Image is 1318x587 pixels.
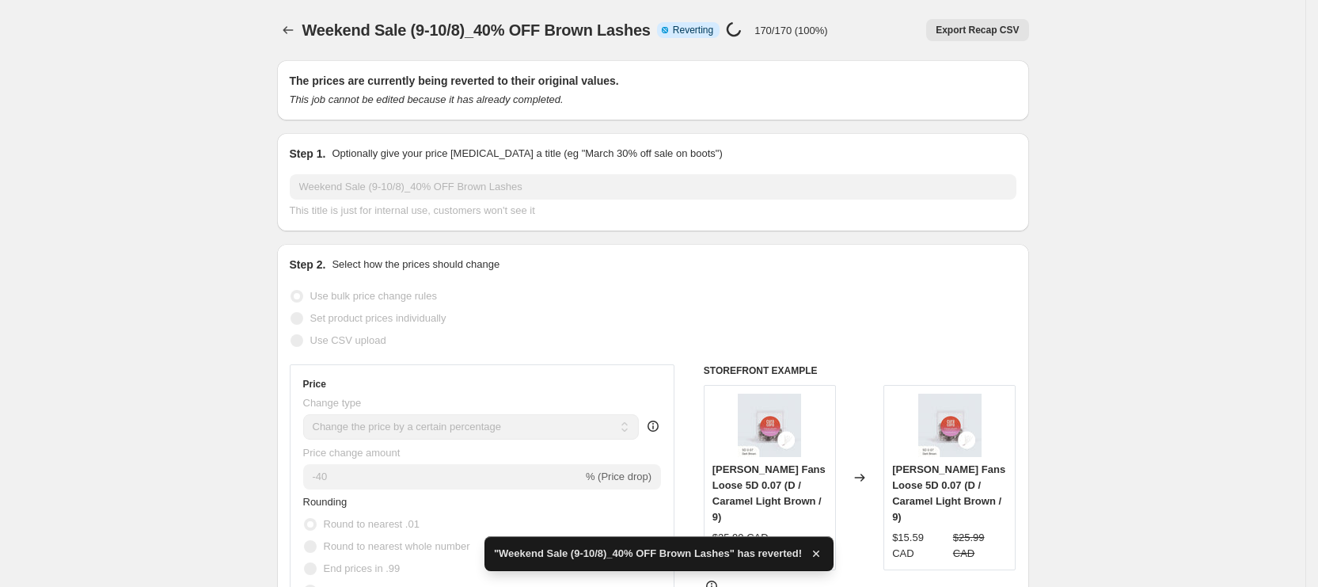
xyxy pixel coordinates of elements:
[332,146,722,162] p: Optionally give your price [MEDICAL_DATA] a title (eg "March 30% off sale on boots")
[738,394,801,457] img: Legend_LoosePromade-42_80x.jpg
[332,257,499,273] p: Select how the prices should change
[892,463,1005,523] span: [PERSON_NAME] Fans Loose 5D 0.07 (D / Caramel Light Brown / 9)
[303,378,326,391] h3: Price
[303,397,362,409] span: Change type
[324,562,401,574] span: End prices in .99
[324,540,470,552] span: Round to nearest whole number
[645,418,661,434] div: help
[303,447,401,459] span: Price change amount
[290,257,326,273] h2: Step 2.
[290,73,1016,89] h2: The prices are currently being reverted to their original values.
[290,146,326,162] h2: Step 1.
[754,25,828,36] p: 170/170 (100%)
[310,312,446,324] span: Set product prices individually
[310,290,437,302] span: Use bulk price change rules
[290,174,1016,200] input: 30% off holiday sale
[704,364,1016,377] h6: STOREFRONT EXAMPLE
[302,21,651,39] span: Weekend Sale (9-10/8)_40% OFF Brown Lashes
[673,24,713,36] span: Reverting
[494,546,802,562] span: "Weekend Sale (9-10/8)_40% OFF Brown Lashes" has reverted!
[892,532,924,559] span: $15.59 CAD
[303,496,348,508] span: Rounding
[712,532,769,543] span: $25.99 CAD
[290,204,535,216] span: This title is just for internal use, customers won't see it
[918,394,982,457] img: Legend_LoosePromade-42_80x.jpg
[290,93,564,105] i: This job cannot be edited because it has already completed.
[953,532,985,559] span: $25.99 CAD
[303,464,583,490] input: -15
[324,518,420,530] span: Round to nearest .01
[936,24,1019,36] span: Export Recap CSV
[277,19,299,41] button: Price change jobs
[926,19,1028,41] button: Export Recap CSV
[310,334,386,346] span: Use CSV upload
[586,471,651,482] span: % (Price drop)
[712,463,826,523] span: [PERSON_NAME] Fans Loose 5D 0.07 (D / Caramel Light Brown / 9)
